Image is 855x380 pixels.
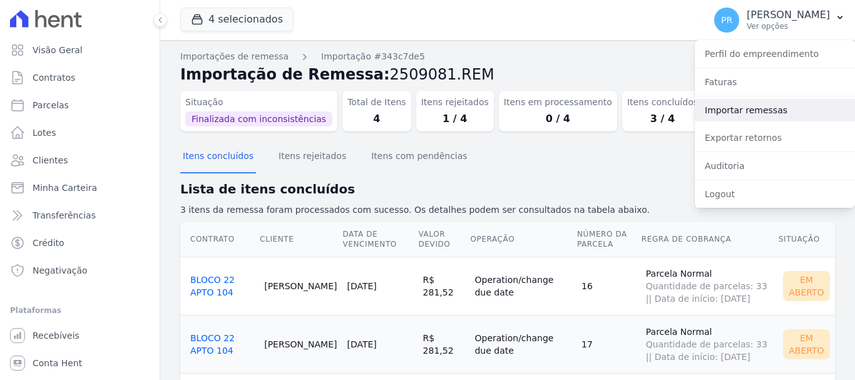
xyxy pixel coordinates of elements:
[5,323,155,348] a: Recebíveis
[33,44,83,56] span: Visão Geral
[185,96,332,109] dt: Situação
[646,280,773,305] span: Quantidade de parcelas: 33 || Data de início: [DATE]
[5,230,155,255] a: Crédito
[627,111,698,126] dd: 3 / 4
[5,258,155,283] a: Negativação
[5,93,155,118] a: Parcelas
[180,50,835,63] nav: Breadcrumb
[33,264,88,277] span: Negativação
[778,222,835,257] th: Situação
[418,257,470,315] td: R$ 281,52
[33,329,79,342] span: Recebíveis
[695,126,855,149] a: Exportar retornos
[33,99,69,111] span: Parcelas
[33,182,97,194] span: Minha Carteira
[704,3,855,38] button: PR [PERSON_NAME] Ver opções
[747,21,830,31] p: Ver opções
[180,203,835,217] p: 3 itens da remessa foram processados com sucesso. Os detalhes podem ser consultados na tabela aba...
[190,333,235,356] a: BLOCO 22 APTO 104
[390,66,494,83] span: 2509081.REM
[180,180,835,198] h2: Lista de itens concluídos
[33,71,75,84] span: Contratos
[5,65,155,90] a: Contratos
[180,8,294,31] button: 4 selecionados
[33,154,68,167] span: Clientes
[190,275,235,297] a: BLOCO 22 APTO 104
[783,329,830,359] div: Em Aberto
[469,257,576,315] td: Operation/change due date
[747,9,830,21] p: [PERSON_NAME]
[5,175,155,200] a: Minha Carteira
[10,303,150,318] div: Plataformas
[627,96,698,109] dt: Itens concluídos
[695,155,855,177] a: Auditoria
[504,96,612,109] dt: Itens em processamento
[641,315,778,373] td: Parcela Normal
[185,111,332,126] span: Finalizada com inconsistências
[342,315,417,373] td: [DATE]
[418,315,470,373] td: R$ 281,52
[342,257,417,315] td: [DATE]
[33,237,64,249] span: Crédito
[5,203,155,228] a: Transferências
[721,16,732,24] span: PR
[469,222,576,257] th: Operação
[321,50,425,63] a: Importação #343c7de5
[33,357,82,369] span: Conta Hent
[180,222,259,257] th: Contrato
[347,111,406,126] dd: 4
[641,257,778,315] td: Parcela Normal
[33,126,56,139] span: Lotes
[5,148,155,173] a: Clientes
[421,96,489,109] dt: Itens rejeitados
[695,71,855,93] a: Faturas
[180,141,256,173] button: Itens concluídos
[259,222,342,257] th: Cliente
[576,315,641,373] td: 17
[342,222,417,257] th: Data de Vencimento
[259,315,342,373] td: [PERSON_NAME]
[5,38,155,63] a: Visão Geral
[369,141,469,173] button: Itens com pendências
[646,338,773,363] span: Quantidade de parcelas: 33 || Data de início: [DATE]
[695,43,855,65] a: Perfil do empreendimento
[5,351,155,376] a: Conta Hent
[418,222,470,257] th: Valor devido
[469,315,576,373] td: Operation/change due date
[180,63,835,86] h2: Importação de Remessa:
[259,257,342,315] td: [PERSON_NAME]
[33,209,96,222] span: Transferências
[180,50,289,63] a: Importações de remessa
[5,120,155,145] a: Lotes
[783,271,830,301] div: Em Aberto
[576,222,641,257] th: Número da Parcela
[576,257,641,315] td: 16
[504,111,612,126] dd: 0 / 4
[347,96,406,109] dt: Total de Itens
[421,111,489,126] dd: 1 / 4
[695,183,855,205] a: Logout
[695,99,855,121] a: Importar remessas
[641,222,778,257] th: Regra de Cobrança
[276,141,349,173] button: Itens rejeitados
